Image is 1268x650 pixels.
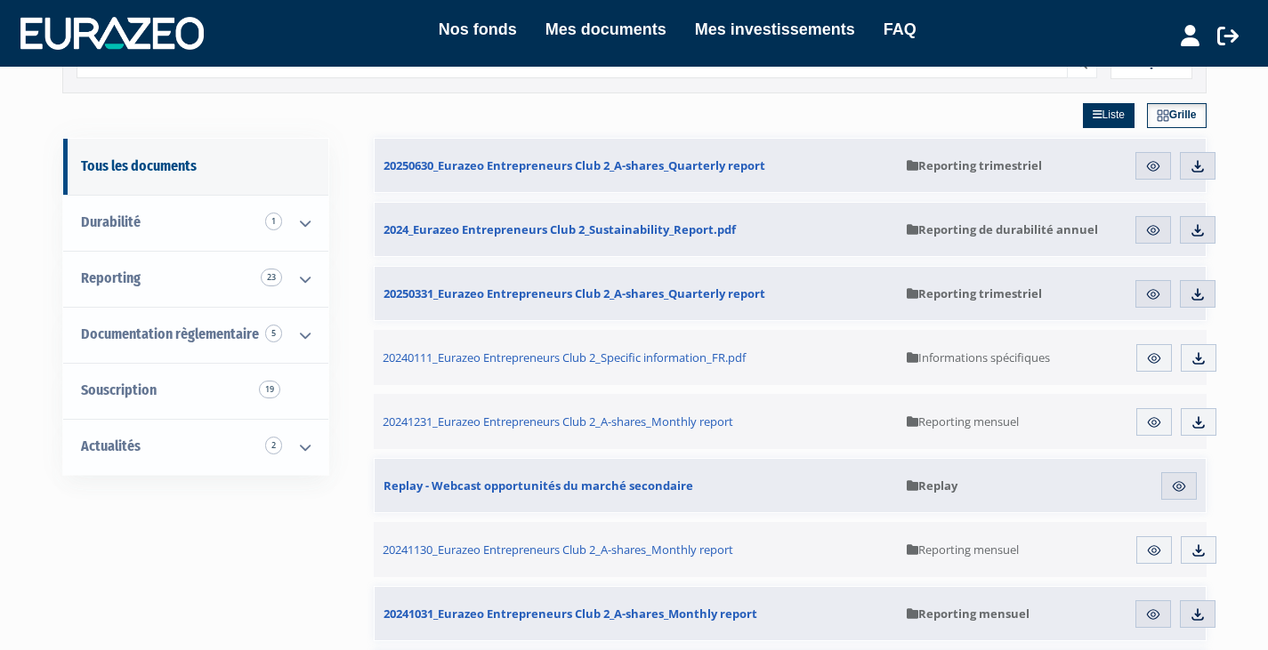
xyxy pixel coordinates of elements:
[374,394,899,449] a: 20241231_Eurazeo Entrepreneurs Club 2_A-shares_Monthly report
[907,413,1019,429] span: Reporting mensuel
[375,267,898,320] a: 20250331_Eurazeo Entrepreneurs Club 2_A-shares_Quarterly report
[383,413,733,429] span: 20241231_Eurazeo Entrepreneurs Club 2_A-shares_Monthly report
[265,437,282,454] span: 2
[81,213,141,230] span: Durabilité
[63,251,328,307] a: Reporting 23
[375,203,898,256] a: 2024_Eurazeo Entrepreneurs Club 2_Sustainability_Report.pdf
[261,269,282,286] span: 23
[81,437,141,454] span: Actualités
[545,17,666,42] a: Mes documents
[1146,542,1162,558] img: eye.svg
[63,307,328,363] a: Documentation règlementaire 5
[907,285,1042,301] span: Reporting trimestriel
[1146,414,1162,430] img: eye.svg
[907,542,1019,558] span: Reporting mensuel
[265,213,282,230] span: 1
[1145,158,1161,174] img: eye.svg
[259,381,280,398] span: 19
[383,542,733,558] span: 20241130_Eurazeo Entrepreneurs Club 2_A-shares_Monthly report
[63,195,328,251] a: Durabilité 1
[63,419,328,475] a: Actualités 2
[1191,414,1207,430] img: download.svg
[1146,350,1162,366] img: eye.svg
[907,606,1030,622] span: Reporting mensuel
[81,269,141,286] span: Reporting
[1191,350,1207,366] img: download.svg
[63,139,328,195] a: Tous les documents
[265,325,282,342] span: 5
[383,349,746,365] span: 20240111_Eurazeo Entrepreneurs Club 2_Specific information_FR.pdf
[1171,478,1187,494] img: eye.svg
[374,522,899,577] a: 20241130_Eurazeo Entrepreneurs Club 2_A-shares_Monthly report
[1190,606,1206,622] img: download.svg
[81,381,157,398] span: Souscription
[907,221,1098,237] span: Reporting de durabilité annuel
[1190,222,1206,238] img: download.svg
[20,17,204,49] img: 1732889491-logotype_eurazeo_blanc_rvb.png
[1191,542,1207,558] img: download.svg
[384,477,693,494] span: Replay - Webcast opportunités du marché secondaire
[695,17,855,42] a: Mes investissements
[384,157,765,173] span: 20250630_Eurazeo Entrepreneurs Club 2_A-shares_Quarterly report
[81,325,259,342] span: Documentation règlementaire
[1083,103,1135,128] a: Liste
[1145,222,1161,238] img: eye.svg
[1147,103,1207,128] a: Grille
[375,139,898,192] a: 20250630_Eurazeo Entrepreneurs Club 2_A-shares_Quarterly report
[907,349,1050,365] span: Informations spécifiques
[384,285,765,301] span: 20250331_Eurazeo Entrepreneurs Club 2_A-shares_Quarterly report
[1190,286,1206,302] img: download.svg
[374,330,899,385] a: 20240111_Eurazeo Entrepreneurs Club 2_Specific information_FR.pdf
[439,17,517,42] a: Nos fonds
[907,157,1042,173] span: Reporting trimestriel
[1145,286,1161,302] img: eye.svg
[375,459,898,512] a: Replay - Webcast opportunités du marché secondaire
[1145,606,1161,622] img: eye.svg
[907,477,957,494] span: Replay
[63,363,328,419] a: Souscription19
[1190,158,1206,174] img: download.svg
[1157,109,1169,122] img: grid.svg
[375,587,898,640] a: 20241031_Eurazeo Entrepreneurs Club 2_A-shares_Monthly report
[384,221,736,237] span: 2024_Eurazeo Entrepreneurs Club 2_Sustainability_Report.pdf
[384,606,757,622] span: 20241031_Eurazeo Entrepreneurs Club 2_A-shares_Monthly report
[884,17,917,42] a: FAQ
